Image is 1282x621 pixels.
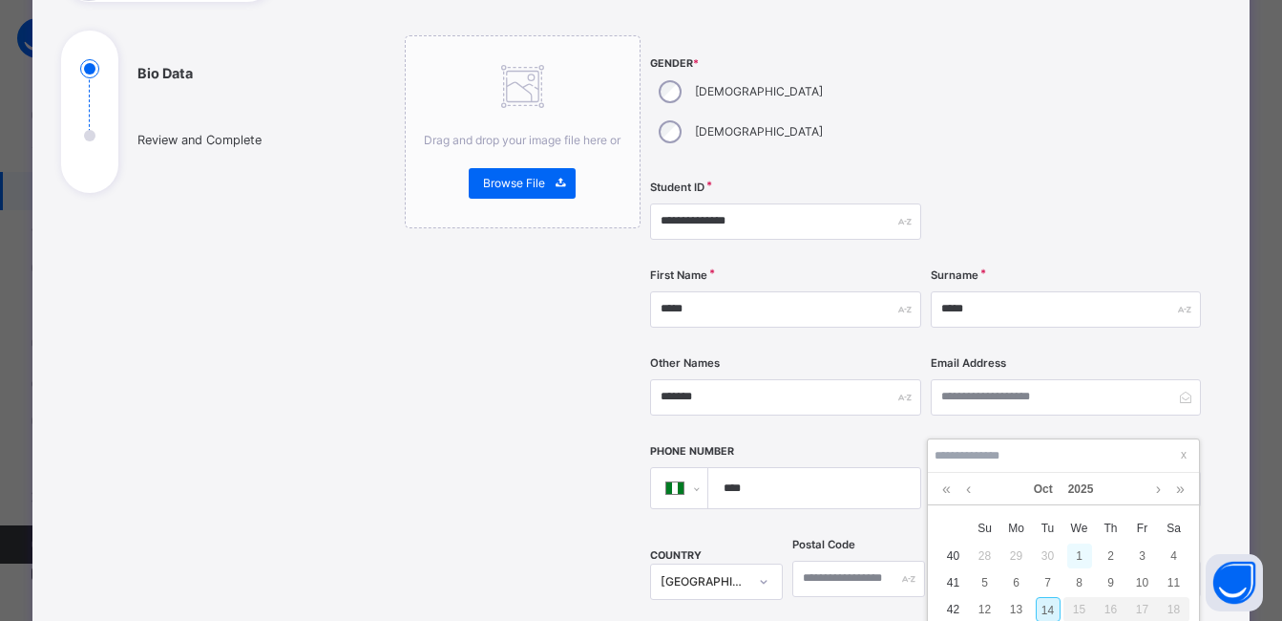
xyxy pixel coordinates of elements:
[973,544,998,568] div: 28
[1095,543,1126,569] td: October 2, 2025
[1158,520,1189,537] span: Sa
[1162,544,1187,568] div: 4
[792,537,855,553] label: Postal Code
[1151,473,1166,505] a: Next month (PageDown)
[969,569,1000,596] td: October 5, 2025
[1000,520,1032,537] span: Mo
[969,543,1000,569] td: September 28, 2025
[1158,514,1189,543] th: Sat
[931,268,978,284] label: Surname
[937,569,969,596] td: 41
[1130,544,1155,568] div: 3
[650,56,920,72] span: Gender
[1067,544,1092,568] div: 1
[1036,570,1061,595] div: 7
[1095,514,1126,543] th: Thu
[973,570,998,595] div: 5
[661,573,747,590] div: [GEOGRAPHIC_DATA]
[969,520,1000,537] span: Su
[1026,473,1061,505] a: Oct
[961,473,976,505] a: Previous month (PageUp)
[1032,520,1063,537] span: Tu
[969,514,1000,543] th: Sun
[1004,570,1029,595] div: 6
[1004,544,1029,568] div: 29
[1000,569,1032,596] td: October 6, 2025
[424,133,620,147] span: Drag and drop your image file here or
[1000,543,1032,569] td: September 29, 2025
[931,355,1006,372] label: Email Address
[937,473,956,505] a: Last year (Control + left)
[695,123,823,140] label: [DEMOGRAPHIC_DATA]
[1162,570,1187,595] div: 11
[1032,569,1063,596] td: October 7, 2025
[1036,544,1061,568] div: 30
[1063,514,1095,543] th: Wed
[1126,569,1158,596] td: October 10, 2025
[650,355,720,372] label: Other Names
[650,268,707,284] label: First Name
[695,83,823,100] label: [DEMOGRAPHIC_DATA]
[1063,520,1095,537] span: We
[1099,570,1124,595] div: 9
[1061,473,1102,505] a: 2025
[1095,569,1126,596] td: October 9, 2025
[937,543,969,569] td: 40
[1063,543,1095,569] td: October 1, 2025
[405,35,641,228] div: Drag and drop your image file here orBrowse File
[1000,514,1032,543] th: Mon
[1158,543,1189,569] td: October 4, 2025
[650,549,702,562] span: COUNTRY
[1158,569,1189,596] td: October 11, 2025
[1126,514,1158,543] th: Fri
[1063,569,1095,596] td: October 8, 2025
[1099,544,1124,568] div: 2
[1032,514,1063,543] th: Tue
[1032,543,1063,569] td: September 30, 2025
[1126,543,1158,569] td: October 3, 2025
[650,444,734,460] label: Phone Number
[1126,520,1158,537] span: Fr
[650,180,704,196] label: Student ID
[1095,520,1126,537] span: Th
[483,175,545,192] span: Browse File
[1130,570,1155,595] div: 10
[1171,473,1189,505] a: Next year (Control + right)
[1067,570,1092,595] div: 8
[1206,554,1263,611] button: Open asap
